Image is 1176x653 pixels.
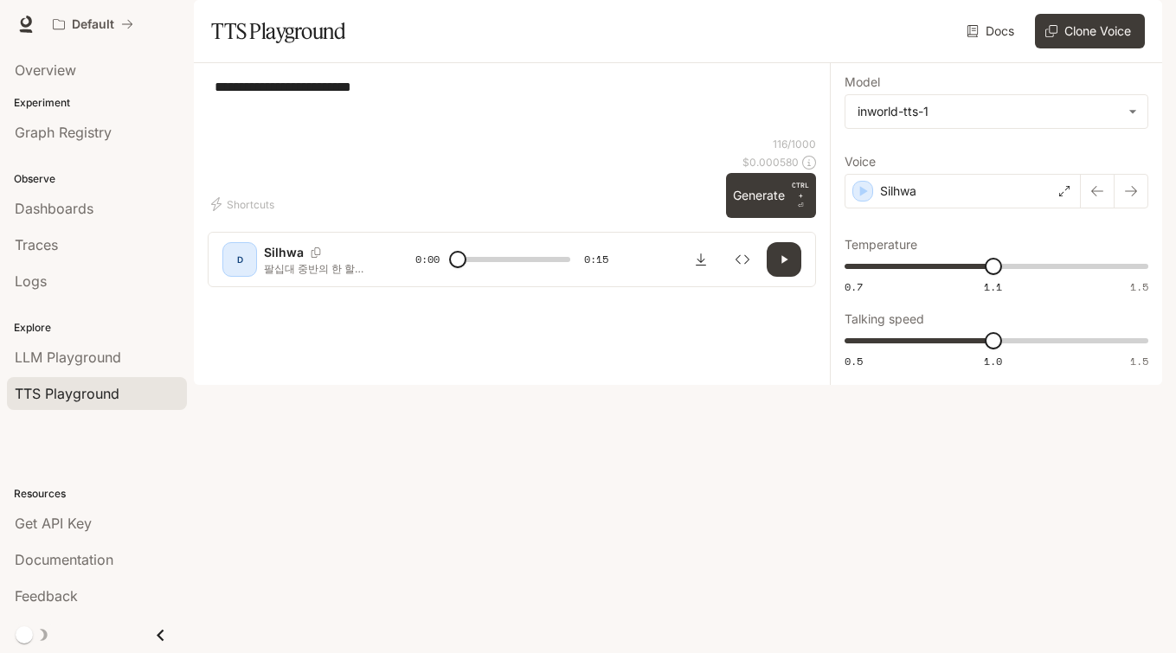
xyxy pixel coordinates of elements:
[858,103,1120,120] div: inworld-tts-1
[792,180,809,211] p: ⏎
[584,251,608,268] span: 0:15
[845,76,880,88] p: Model
[773,137,816,151] p: 116 / 1000
[792,180,809,201] p: CTRL +
[845,95,1147,128] div: inworld-tts-1
[726,173,816,218] button: GenerateCTRL +⏎
[304,247,328,258] button: Copy Voice ID
[725,242,760,277] button: Inspect
[415,251,440,268] span: 0:00
[984,279,1002,294] span: 1.1
[845,279,863,294] span: 0.7
[1130,354,1148,368] span: 1.5
[1130,279,1148,294] span: 1.5
[684,242,718,277] button: Download audio
[211,14,345,48] h1: TTS Playground
[845,354,863,368] span: 0.5
[845,156,876,168] p: Voice
[845,313,924,325] p: Talking speed
[45,7,141,42] button: All workspaces
[742,155,799,170] p: $ 0.000580
[226,246,254,273] div: D
[963,14,1021,48] a: Docs
[880,182,916,200] p: Silhwa
[72,17,114,32] p: Default
[208,190,281,218] button: Shortcuts
[1035,14,1145,48] button: Clone Voice
[845,239,917,251] p: Temperature
[984,354,1002,368] span: 1.0
[264,244,304,261] p: Silhwa
[264,261,374,276] p: 팔십대 중반의 한 할아버님께서 뇌졸중으로 인해 오랫동안 침대에 누워 계셨는데, 처음에는 작은 엉덩이 부위의 붉은 반점으로 시작되었던 것이 순식간에 깊은 상처로 발전하여 할아버...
